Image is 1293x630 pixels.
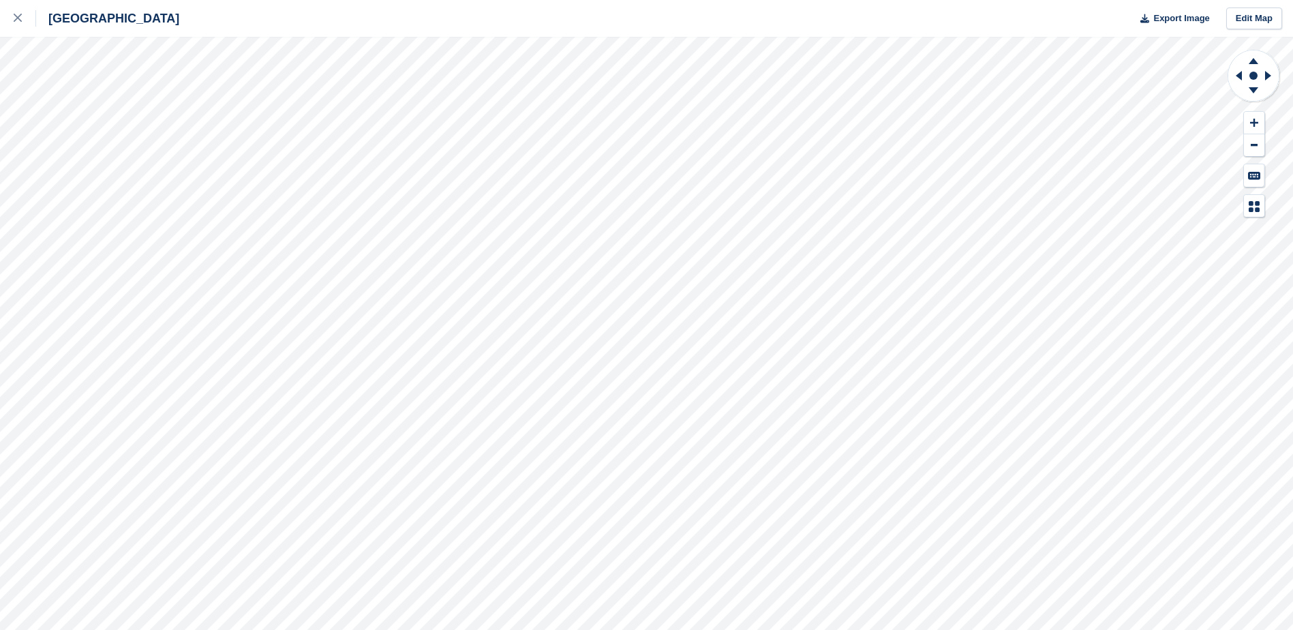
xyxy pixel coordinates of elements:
button: Map Legend [1244,195,1264,217]
button: Keyboard Shortcuts [1244,164,1264,187]
span: Export Image [1153,12,1209,25]
a: Edit Map [1226,7,1282,30]
button: Export Image [1132,7,1210,30]
button: Zoom In [1244,112,1264,134]
div: [GEOGRAPHIC_DATA] [36,10,179,27]
button: Zoom Out [1244,134,1264,157]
